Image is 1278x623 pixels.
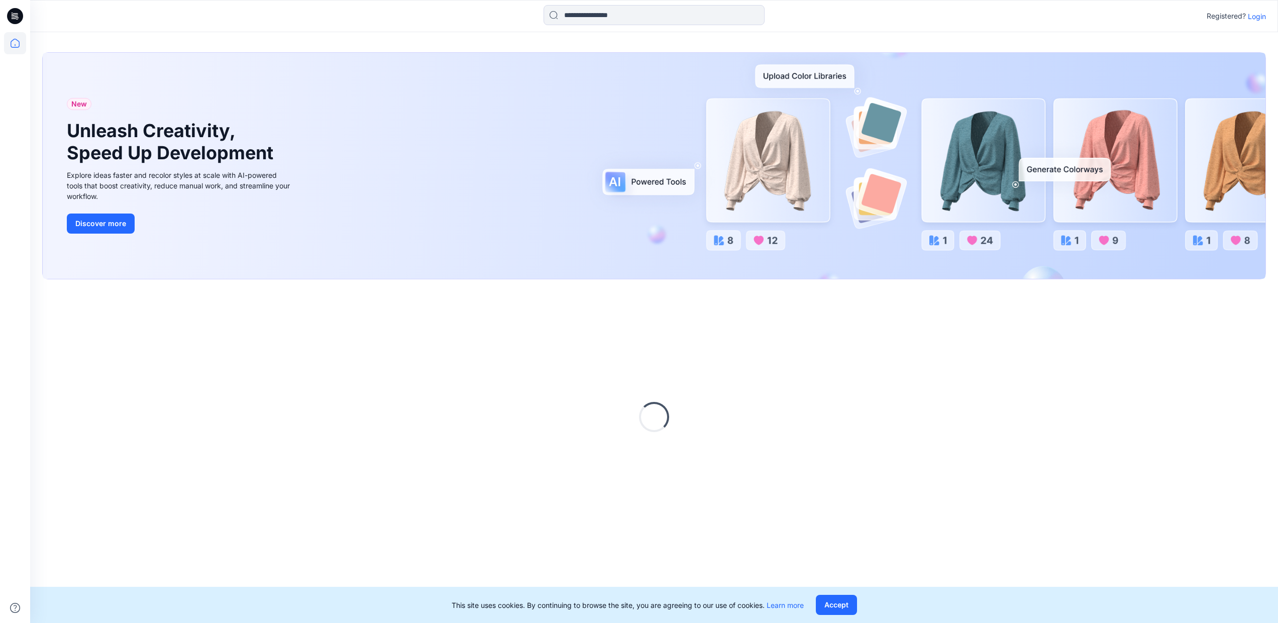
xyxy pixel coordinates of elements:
[816,595,857,615] button: Accept
[452,600,804,610] p: This site uses cookies. By continuing to browse the site, you are agreeing to our use of cookies.
[67,170,293,201] div: Explore ideas faster and recolor styles at scale with AI-powered tools that boost creativity, red...
[67,120,278,163] h1: Unleash Creativity, Speed Up Development
[767,601,804,609] a: Learn more
[67,214,135,234] button: Discover more
[67,214,293,234] a: Discover more
[71,98,87,110] span: New
[1248,11,1266,22] p: Login
[1207,10,1246,22] p: Registered?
